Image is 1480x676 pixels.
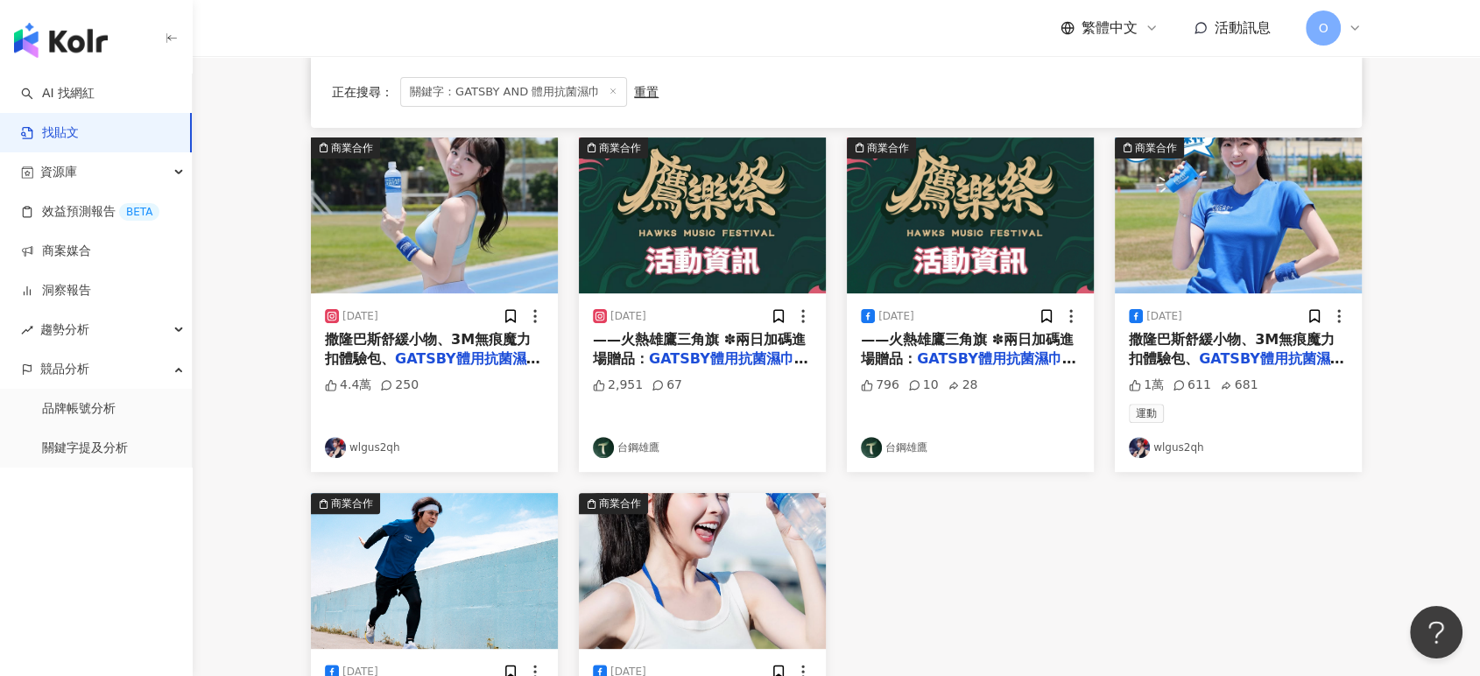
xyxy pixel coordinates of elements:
[342,309,378,324] div: [DATE]
[867,139,909,157] div: 商業合作
[593,331,806,367] span: ——火熱雄鷹三角旗 ✽兩日加碼進場贈品：
[1129,377,1164,394] div: 1萬
[1082,18,1138,38] span: 繁體中文
[325,437,544,458] a: KOL Avatarwlgus2qh
[579,493,826,649] img: post-image
[599,139,641,157] div: 商業合作
[917,350,1076,367] mark: GATSBY體用抗菌濕巾
[861,377,899,394] div: 796
[593,377,643,394] div: 2,951
[42,440,128,457] a: 關鍵字提及分析
[861,437,882,458] img: KOL Avatar
[14,23,108,58] img: logo
[948,377,978,394] div: 28
[1129,437,1150,458] img: KOL Avatar
[311,137,558,293] img: post-image
[1410,606,1462,658] iframe: Help Scout Beacon - Open
[908,377,939,394] div: 10
[1220,377,1258,394] div: 681
[325,377,371,394] div: 4.4萬
[332,85,393,99] span: 正在搜尋 ：
[878,309,914,324] div: [DATE]
[1173,377,1211,394] div: 611
[325,331,531,367] span: 撒隆巴斯舒緩小物、3M無痕魔力扣體驗包、
[21,282,91,299] a: 洞察報告
[599,495,641,512] div: 商業合作
[579,137,826,293] img: post-image
[331,495,373,512] div: 商業合作
[42,400,116,418] a: 品牌帳號分析
[40,349,89,389] span: 競品分析
[21,324,33,336] span: rise
[593,437,812,458] a: KOL Avatar台鋼雄鷹
[861,437,1080,458] a: KOL Avatar台鋼雄鷹
[652,377,682,394] div: 67
[40,152,77,192] span: 資源庫
[1318,18,1328,38] span: O
[593,437,614,458] img: KOL Avatar
[325,437,346,458] img: KOL Avatar
[649,350,808,367] mark: GATSBY體用抗菌濕巾
[847,137,1094,293] img: post-image
[634,85,659,99] div: 重置
[579,493,826,649] button: 商業合作
[380,377,419,394] div: 250
[311,493,558,649] img: post-image
[1115,137,1362,293] img: post-image
[1129,437,1348,458] a: KOL Avatarwlgus2qh
[395,350,540,367] mark: GATSBY體用抗菌濕巾
[40,310,89,349] span: 趨勢分析
[1146,309,1182,324] div: [DATE]
[1129,404,1164,423] span: 運動
[610,309,646,324] div: [DATE]
[311,493,558,649] button: 商業合作
[847,137,1094,293] button: 商業合作
[21,124,79,142] a: 找貼文
[579,137,826,293] button: 商業合作
[21,243,91,260] a: 商案媒合
[861,331,1074,367] span: ——火熱雄鷹三角旗 ✽兩日加碼進場贈品：
[1115,137,1362,293] button: 商業合作
[311,137,558,293] button: 商業合作
[1215,19,1271,36] span: 活動訊息
[21,85,95,102] a: searchAI 找網紅
[400,77,627,107] span: 關鍵字：GATSBY AND 體用抗菌濕巾
[331,139,373,157] div: 商業合作
[1129,331,1335,367] span: 撒隆巴斯舒緩小物、3M無痕魔力扣體驗包、
[1199,350,1344,367] mark: GATSBY體用抗菌濕巾
[21,203,159,221] a: 效益預測報告BETA
[1135,139,1177,157] div: 商業合作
